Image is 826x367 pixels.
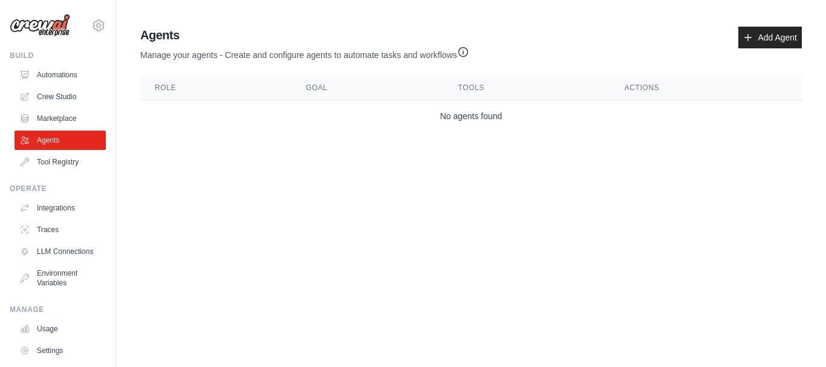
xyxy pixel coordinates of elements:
[15,220,106,239] a: Traces
[140,100,802,132] td: No agents found
[10,305,106,314] div: Manage
[738,27,802,48] a: Add Agent
[140,27,469,44] h2: Agents
[15,109,106,128] a: Marketplace
[140,76,291,100] th: Role
[444,76,610,100] th: Tools
[15,65,106,85] a: Automations
[610,76,802,100] th: Actions
[15,152,106,172] a: Tool Registry
[140,44,469,61] p: Manage your agents - Create and configure agents to automate tasks and workflows
[15,264,106,293] a: Environment Variables
[15,87,106,106] a: Crew Studio
[10,184,106,193] div: Operate
[10,14,70,37] img: Logo
[291,76,444,100] th: Goal
[15,198,106,218] a: Integrations
[15,131,106,150] a: Agents
[15,341,106,360] a: Settings
[15,319,106,339] a: Usage
[10,51,106,60] div: Build
[15,242,106,261] a: LLM Connections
